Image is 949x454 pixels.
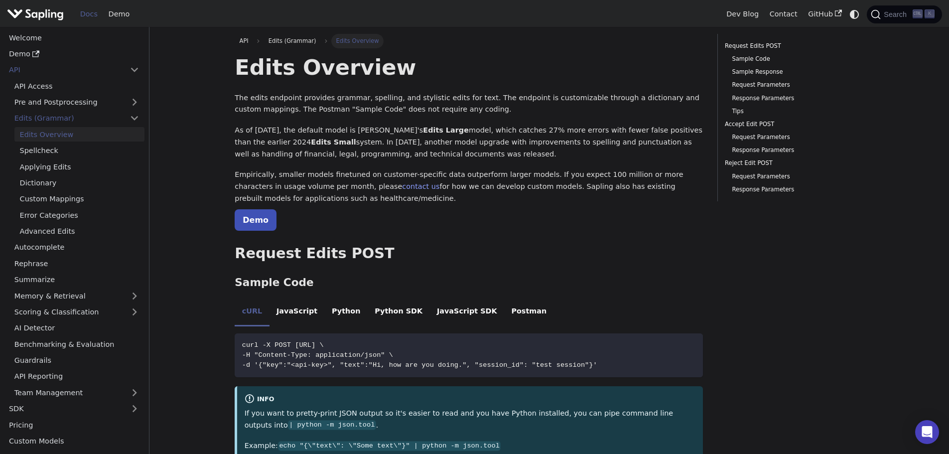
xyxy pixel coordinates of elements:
[732,133,856,142] a: Request Parameters
[402,182,439,190] a: contact us
[288,420,376,430] code: | python -m json.tool
[764,6,803,22] a: Contact
[235,34,703,48] nav: Breadcrumbs
[9,305,144,319] a: Scoring & Classification
[3,402,125,416] a: SDK
[925,9,935,18] kbd: K
[235,245,703,263] h2: Request Edits POST
[721,6,764,22] a: Dev Blog
[732,80,856,90] a: Request Parameters
[3,418,144,432] a: Pricing
[311,138,356,146] strong: Edits Small
[235,209,276,231] a: Demo
[14,208,144,222] a: Error Categories
[235,125,703,160] p: As of [DATE], the default model is [PERSON_NAME]'s model, which catches 27% more errors with fewe...
[3,30,144,45] a: Welcome
[3,434,144,449] a: Custom Models
[732,54,856,64] a: Sample Code
[245,394,696,406] div: info
[235,34,253,48] a: API
[732,94,856,103] a: Response Parameters
[867,5,942,23] button: Search (Ctrl+K)
[14,176,144,190] a: Dictionary
[235,169,703,204] p: Empirically, smaller models finetuned on customer-specific data outperform larger models. If you ...
[430,299,505,326] li: JavaScript SDK
[125,63,144,77] button: Collapse sidebar category 'API'
[3,47,144,61] a: Demo
[7,7,67,21] a: Sapling.ai
[423,126,469,134] strong: Edits Large
[235,299,269,326] li: cURL
[14,192,144,206] a: Custom Mappings
[245,440,696,452] p: Example:
[9,353,144,368] a: Guardrails
[7,7,64,21] img: Sapling.ai
[125,402,144,416] button: Expand sidebar category 'SDK'
[331,34,384,48] span: Edits Overview
[14,144,144,158] a: Spellcheck
[235,276,703,290] h3: Sample Code
[504,299,554,326] li: Postman
[242,341,324,349] span: curl -X POST [URL] \
[242,361,597,369] span: -d '{"key":"<api-key>", "text":"Hi, how are you doing.", "session_id": "test session"}'
[9,385,144,400] a: Team Management
[245,408,696,432] p: If you want to pretty-print JSON output so it's easier to read and you have Python installed, you...
[9,240,144,255] a: Autocomplete
[270,299,325,326] li: JavaScript
[732,107,856,116] a: Tips
[881,10,913,18] span: Search
[847,7,862,21] button: Switch between dark and light mode (currently system mode)
[235,54,703,81] h1: Edits Overview
[75,6,103,22] a: Docs
[9,273,144,287] a: Summarize
[103,6,135,22] a: Demo
[368,299,430,326] li: Python SDK
[9,256,144,271] a: Rephrase
[9,79,144,93] a: API Access
[725,120,860,129] a: Accept Edit POST
[9,111,144,126] a: Edits (Grammar)
[9,337,144,351] a: Benchmarking & Evaluation
[264,34,320,48] span: Edits (Grammar)
[725,158,860,168] a: Reject Edit POST
[732,185,856,194] a: Response Parameters
[732,67,856,77] a: Sample Response
[9,369,144,384] a: API Reporting
[803,6,847,22] a: GitHub
[240,37,249,44] span: API
[9,321,144,335] a: AI Detector
[9,95,144,110] a: Pre and Postprocessing
[278,441,501,451] code: echo "{\"text\": \"Some text\"}" | python -m json.tool
[725,41,860,51] a: Request Edits POST
[14,127,144,142] a: Edits Overview
[9,289,144,303] a: Memory & Retrieval
[325,299,368,326] li: Python
[915,420,939,444] div: Open Intercom Messenger
[14,159,144,174] a: Applying Edits
[732,172,856,181] a: Request Parameters
[3,63,125,77] a: API
[732,146,856,155] a: Response Parameters
[14,224,144,239] a: Advanced Edits
[235,92,703,116] p: The edits endpoint provides grammar, spelling, and stylistic edits for text. The endpoint is cust...
[242,351,393,359] span: -H "Content-Type: application/json" \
